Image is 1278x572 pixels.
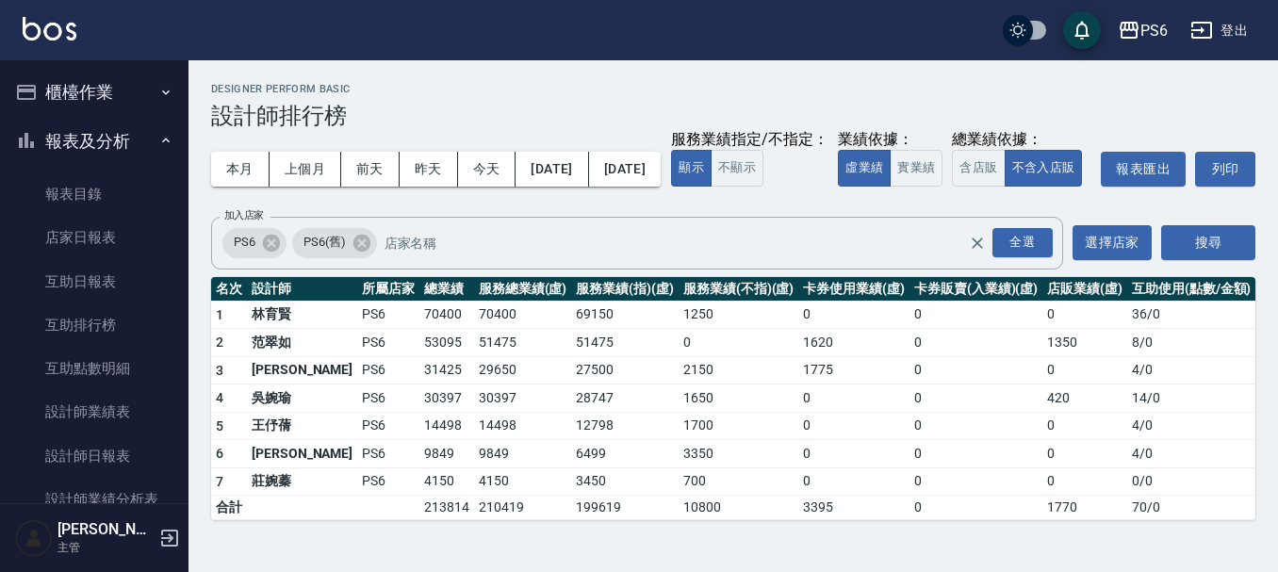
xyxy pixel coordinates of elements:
td: 53095 [419,329,474,357]
a: 報表目錄 [8,172,181,216]
td: 0 [909,412,1042,440]
a: 互助排行榜 [8,303,181,347]
span: 4 [216,390,223,405]
td: 0 [909,301,1042,329]
div: PS6 [222,228,287,258]
td: 4 / 0 [1127,440,1255,468]
button: 列印 [1195,152,1255,187]
td: 0 [679,329,798,357]
td: 69150 [571,301,679,329]
td: 70400 [474,301,572,329]
td: 14498 [474,412,572,440]
a: 設計師日報表 [8,434,181,478]
td: 0 [909,440,1042,468]
td: PS6 [357,467,419,496]
div: 全選 [992,228,1053,257]
td: 0 [909,467,1042,496]
button: 實業績 [890,150,942,187]
td: 8 / 0 [1127,329,1255,357]
button: 不顯示 [711,150,763,187]
table: a dense table [211,277,1255,521]
button: 不含入店販 [1005,150,1083,187]
td: 3450 [571,467,679,496]
td: 0 [1042,412,1127,440]
td: 10800 [679,496,798,520]
td: 0 [909,329,1042,357]
button: 今天 [458,152,516,187]
td: 4150 [474,467,572,496]
a: 互助點數明細 [8,347,181,390]
td: 51475 [571,329,679,357]
td: 199619 [571,496,679,520]
td: PS6 [357,412,419,440]
td: 王伃蒨 [247,412,357,440]
button: Open [989,224,1057,261]
td: 28747 [571,384,679,413]
td: 1700 [679,412,798,440]
td: 9849 [419,440,474,468]
img: Person [15,519,53,557]
td: 1650 [679,384,798,413]
span: 7 [216,474,223,489]
td: 3395 [798,496,909,520]
a: 設計師業績表 [8,390,181,433]
td: 51475 [474,329,572,357]
td: 0 [909,496,1042,520]
td: 0 [909,384,1042,413]
td: 0 [1042,356,1127,384]
td: 1620 [798,329,909,357]
td: 9849 [474,440,572,468]
td: 3350 [679,440,798,468]
td: PS6 [357,301,419,329]
div: PS6 [1140,19,1168,42]
th: 店販業績(虛) [1042,277,1127,302]
td: 吳婉瑜 [247,384,357,413]
td: 4 / 0 [1127,412,1255,440]
span: 3 [216,363,223,378]
td: 0 / 0 [1127,467,1255,496]
td: 0 [798,384,909,413]
a: 互助日報表 [8,260,181,303]
span: 1 [216,307,223,322]
td: 0 [1042,440,1127,468]
td: 30397 [474,384,572,413]
button: 含店販 [952,150,1005,187]
img: Logo [23,17,76,41]
td: PS6 [357,356,419,384]
td: 林育賢 [247,301,357,329]
p: 主管 [57,539,154,556]
span: 2 [216,335,223,350]
button: 報表及分析 [8,117,181,166]
td: 12798 [571,412,679,440]
td: PS6 [357,440,419,468]
div: PS6(舊) [292,228,377,258]
td: 0 [798,412,909,440]
td: 27500 [571,356,679,384]
span: 6 [216,446,223,461]
td: 2150 [679,356,798,384]
td: 420 [1042,384,1127,413]
td: 31425 [419,356,474,384]
button: 報表匯出 [1101,152,1186,187]
a: 店家日報表 [8,216,181,259]
div: 總業績依據： [952,130,1091,150]
button: 上個月 [270,152,341,187]
td: 4 / 0 [1127,356,1255,384]
h5: [PERSON_NAME] [57,520,154,539]
span: 5 [216,418,223,433]
td: 莊婉蓁 [247,467,357,496]
td: 30397 [419,384,474,413]
th: 總業績 [419,277,474,302]
button: 選擇店家 [1073,225,1152,260]
div: 業績依據： [838,130,942,150]
td: 29650 [474,356,572,384]
td: 70400 [419,301,474,329]
button: 虛業績 [838,150,891,187]
td: 范翠如 [247,329,357,357]
th: 卡券販賣(入業績)(虛) [909,277,1042,302]
td: [PERSON_NAME] [247,440,357,468]
td: 4150 [419,467,474,496]
td: 0 [798,467,909,496]
span: PS6 [222,233,267,252]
